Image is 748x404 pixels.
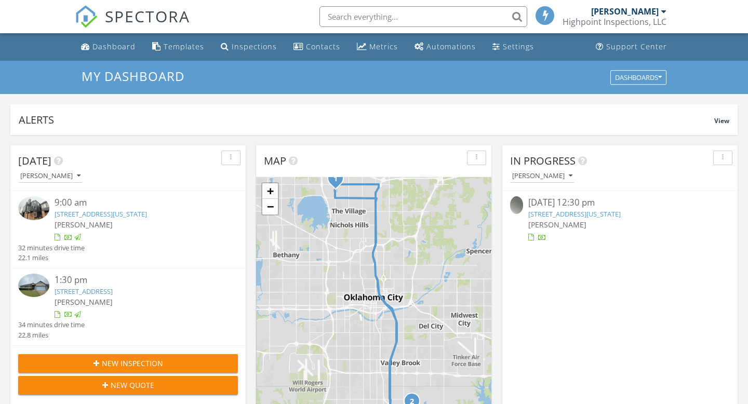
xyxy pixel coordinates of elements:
div: Contacts [306,42,340,51]
a: [STREET_ADDRESS] [55,287,113,296]
div: Support Center [606,42,667,51]
div: Highpoint Inspections, LLC [563,17,666,27]
span: [DATE] [18,154,51,168]
span: [PERSON_NAME] [528,220,586,230]
a: [STREET_ADDRESS][US_STATE] [55,209,147,219]
div: 22.1 miles [18,253,85,263]
div: [PERSON_NAME] [20,172,81,180]
span: SPECTORA [105,5,190,27]
button: New Quote [18,376,238,395]
button: [PERSON_NAME] [18,169,83,183]
div: [DATE] 12:30 pm [528,196,712,209]
a: [DATE] 12:30 pm [STREET_ADDRESS][US_STATE] [PERSON_NAME] [510,196,730,243]
a: Contacts [289,37,344,57]
button: Dashboards [610,70,666,85]
a: Automations (Basic) [410,37,480,57]
div: 11520 N May Ave #C207, Oklahoma City, OK 73120 [336,178,342,184]
a: [STREET_ADDRESS][US_STATE] [528,209,621,219]
span: [PERSON_NAME] [55,297,113,307]
img: The Best Home Inspection Software - Spectora [75,5,98,28]
span: My Dashboard [82,68,184,85]
div: Metrics [369,42,398,51]
div: Settings [503,42,534,51]
div: Alerts [19,113,714,127]
span: New Quote [111,380,154,390]
div: 34 minutes drive time [18,320,85,330]
img: 9369955%2Fcover_photos%2F6ZPW7Dlbl7PXzZnRnXR4%2Fsmall.jpg [18,274,49,297]
a: Zoom in [262,183,278,199]
a: SPECTORA [75,14,190,36]
span: Map [264,154,286,168]
img: 9286074%2Fcover_photos%2F1Axa1RtVq8XxlDPlfKSK%2Fsmall.jpg [510,196,523,214]
div: Dashboards [615,74,662,81]
div: Inspections [232,42,277,51]
a: Support Center [592,37,671,57]
input: Search everything... [319,6,527,27]
div: Automations [426,42,476,51]
div: 22.8 miles [18,330,85,340]
a: Templates [148,37,208,57]
a: Settings [488,37,538,57]
span: [PERSON_NAME] [55,220,113,230]
a: Inspections [217,37,281,57]
div: 32 minutes drive time [18,243,85,253]
div: Dashboard [92,42,136,51]
span: View [714,116,729,125]
div: Templates [164,42,204,51]
div: [PERSON_NAME] [591,6,659,17]
button: New Inspection [18,354,238,373]
i: 1 [333,176,338,183]
button: [PERSON_NAME] [510,169,575,183]
img: 9365762%2Fcover_photos%2FfhxWVIRmaIKT0AjRdNou%2Fsmall.jpg [18,196,49,220]
span: New Inspection [102,358,163,369]
div: 1:30 pm [55,274,219,287]
div: [PERSON_NAME] [512,172,572,180]
a: Zoom out [262,199,278,214]
a: 9:00 am [STREET_ADDRESS][US_STATE] [PERSON_NAME] 32 minutes drive time 22.1 miles [18,196,238,263]
a: 1:30 pm [STREET_ADDRESS] [PERSON_NAME] 34 minutes drive time 22.8 miles [18,274,238,340]
a: Dashboard [77,37,140,57]
div: 9:00 am [55,196,219,209]
span: In Progress [510,154,576,168]
a: Metrics [353,37,402,57]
